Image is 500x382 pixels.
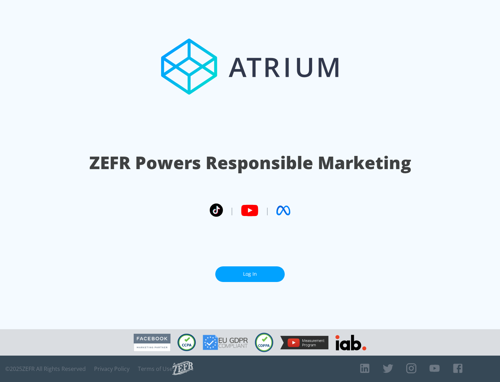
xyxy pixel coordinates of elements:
a: Log In [215,266,285,282]
img: Facebook Marketing Partner [134,334,170,351]
img: GDPR Compliant [203,335,248,350]
img: YouTube Measurement Program [280,336,328,349]
img: IAB [335,335,366,350]
h1: ZEFR Powers Responsible Marketing [89,151,411,175]
img: CCPA Compliant [177,334,196,351]
span: | [230,205,234,216]
img: COPPA Compliant [255,333,273,352]
span: | [265,205,269,216]
a: Terms of Use [138,365,173,372]
span: © 2025 ZEFR All Rights Reserved [5,365,86,372]
a: Privacy Policy [94,365,130,372]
